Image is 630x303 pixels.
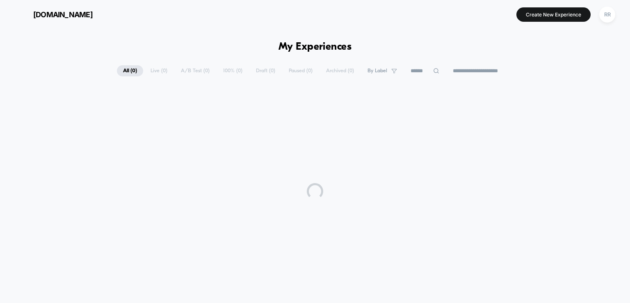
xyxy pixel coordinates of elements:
[117,65,143,76] span: All ( 0 )
[33,10,93,19] span: [DOMAIN_NAME]
[599,7,615,23] div: RR
[12,8,95,21] button: [DOMAIN_NAME]
[278,41,352,53] h1: My Experiences
[367,68,387,74] span: By Label
[516,7,591,22] button: Create New Experience
[597,6,618,23] button: RR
